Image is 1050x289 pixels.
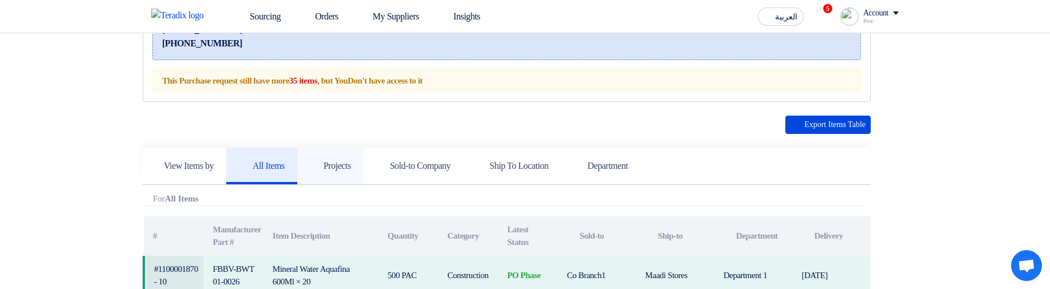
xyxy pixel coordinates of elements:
[376,160,450,172] h5: Sold-to Company
[151,9,211,22] img: Teradix logo
[476,160,549,172] h5: Ship To Location
[289,76,317,85] strong: 35 items
[792,216,871,256] th: Delivery
[438,216,498,256] th: Category
[840,7,859,26] img: profile_test.png
[758,7,804,26] button: العربية
[1011,250,1042,281] div: Open chat
[164,160,214,172] h5: View Items by
[290,4,348,29] a: Orders
[785,116,871,133] button: Export Items Table
[863,9,888,18] div: Account
[165,194,199,203] b: All Items
[144,216,203,256] th: #
[573,160,628,172] h5: Department
[775,13,797,21] span: العربية
[558,216,636,256] th: Sold-to
[428,4,490,29] a: Insights
[310,160,351,172] h5: Projects
[264,216,379,256] th: Item Description
[714,216,793,256] th: Department
[239,160,285,172] h5: All Items
[636,216,714,256] th: Ship-to
[203,216,263,256] th: Manufacturer Part #
[823,4,832,13] span: 5
[348,76,423,85] strong: Don't have access to it
[379,216,438,256] th: Quantity
[863,18,899,24] div: Proc
[162,37,242,50] span: [PHONE_NUMBER]
[143,194,866,206] div: For
[152,69,861,93] div: This Purchase request still have more , but You
[225,4,290,29] a: Sourcing
[498,216,557,256] th: Latest Status
[348,4,428,29] a: My Suppliers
